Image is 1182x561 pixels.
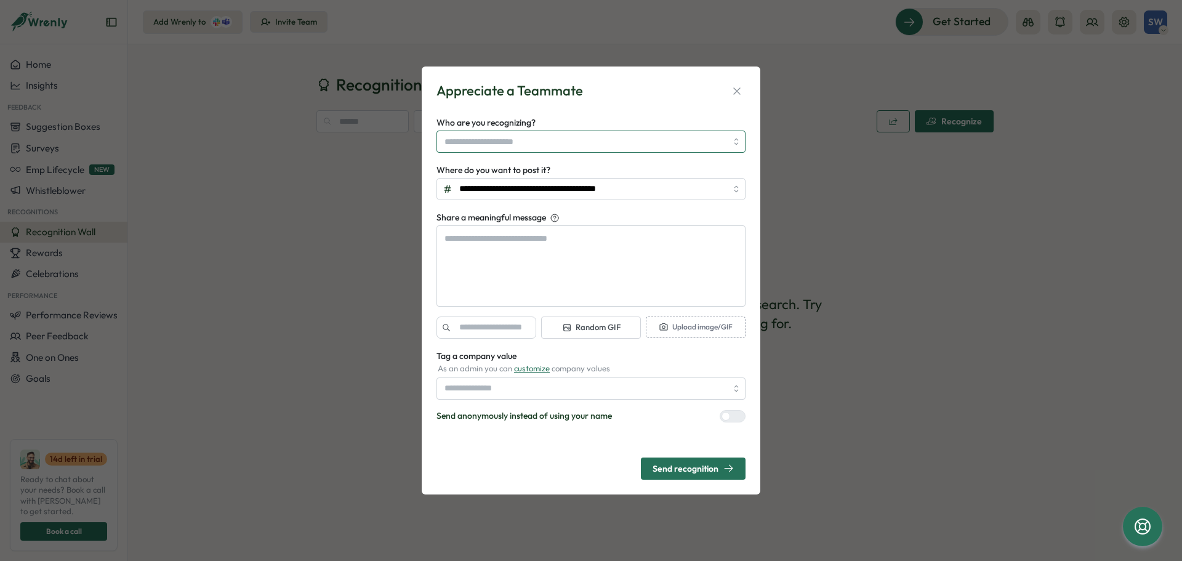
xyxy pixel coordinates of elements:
[436,410,612,423] p: Send anonymously instead of using your name
[541,317,641,339] button: Random GIF
[436,164,550,176] span: Where do you want to post it?
[514,363,550,373] a: customize
[436,363,746,374] div: As an admin you can company values
[653,463,734,474] div: Send recognition
[436,350,517,363] label: Tag a company value
[436,81,583,100] div: Appreciate a Teammate
[641,458,746,480] button: Send recognition
[562,322,621,333] span: Random GIF
[436,211,546,225] span: Share a meaningful message
[436,116,536,130] label: Who are you recognizing?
